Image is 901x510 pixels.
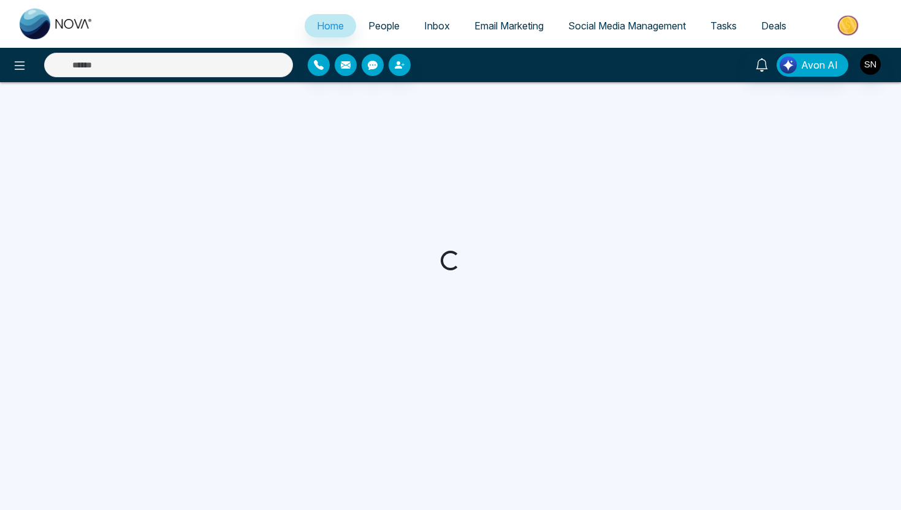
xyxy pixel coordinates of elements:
[568,20,686,32] span: Social Media Management
[412,14,462,37] a: Inbox
[801,58,838,72] span: Avon AI
[20,9,93,39] img: Nova CRM Logo
[556,14,698,37] a: Social Media Management
[761,20,786,32] span: Deals
[860,54,881,75] img: User Avatar
[368,20,400,32] span: People
[317,20,344,32] span: Home
[474,20,544,32] span: Email Marketing
[710,20,737,32] span: Tasks
[356,14,412,37] a: People
[805,12,894,39] img: Market-place.gif
[780,56,797,74] img: Lead Flow
[424,20,450,32] span: Inbox
[698,14,749,37] a: Tasks
[305,14,356,37] a: Home
[777,53,848,77] button: Avon AI
[749,14,799,37] a: Deals
[462,14,556,37] a: Email Marketing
